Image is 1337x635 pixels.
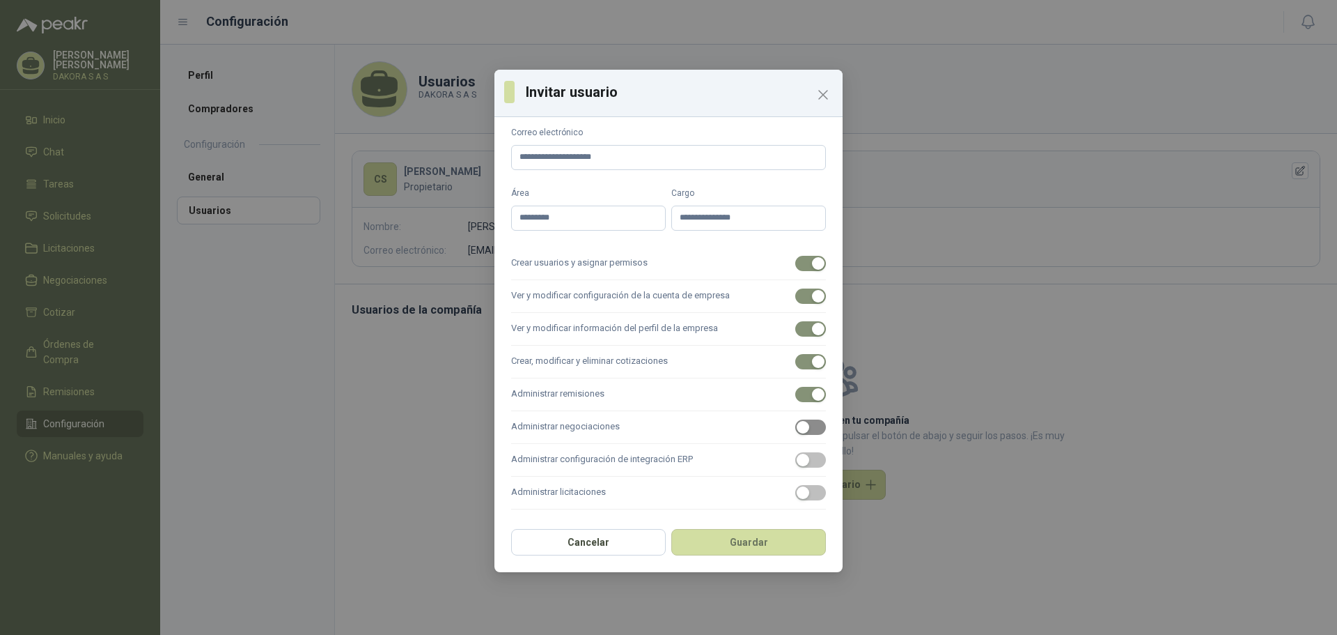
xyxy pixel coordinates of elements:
[812,84,834,106] button: Close
[511,313,826,346] label: Ver y modificar información del perfil de la empresa
[511,126,826,139] label: Correo electrónico
[671,187,826,200] label: Cargo
[511,477,826,510] label: Administrar licitaciones
[511,247,826,280] label: Crear usuarios y asignar permisos
[795,256,826,271] button: Crear usuarios y asignar permisos
[795,485,826,500] button: Administrar licitaciones
[795,289,826,304] button: Ver y modificar configuración de la cuenta de empresa
[511,411,826,444] label: Administrar negociaciones
[511,444,826,477] label: Administrar configuración de integración ERP
[795,387,826,402] button: Administrar remisiones
[511,187,666,200] label: Área
[526,82,833,102] h3: Invitar usuario
[511,529,666,556] button: Cancelar
[671,529,826,556] button: Guardar
[795,420,826,435] button: Administrar negociaciones
[511,346,826,378] label: Crear, modificar y eliminar cotizaciones
[795,452,826,468] button: Administrar configuración de integración ERP
[795,354,826,369] button: Crear, modificar y eliminar cotizaciones
[795,321,826,337] button: Ver y modificar información del perfil de la empresa
[511,280,826,313] label: Ver y modificar configuración de la cuenta de empresa
[511,378,826,411] label: Administrar remisiones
